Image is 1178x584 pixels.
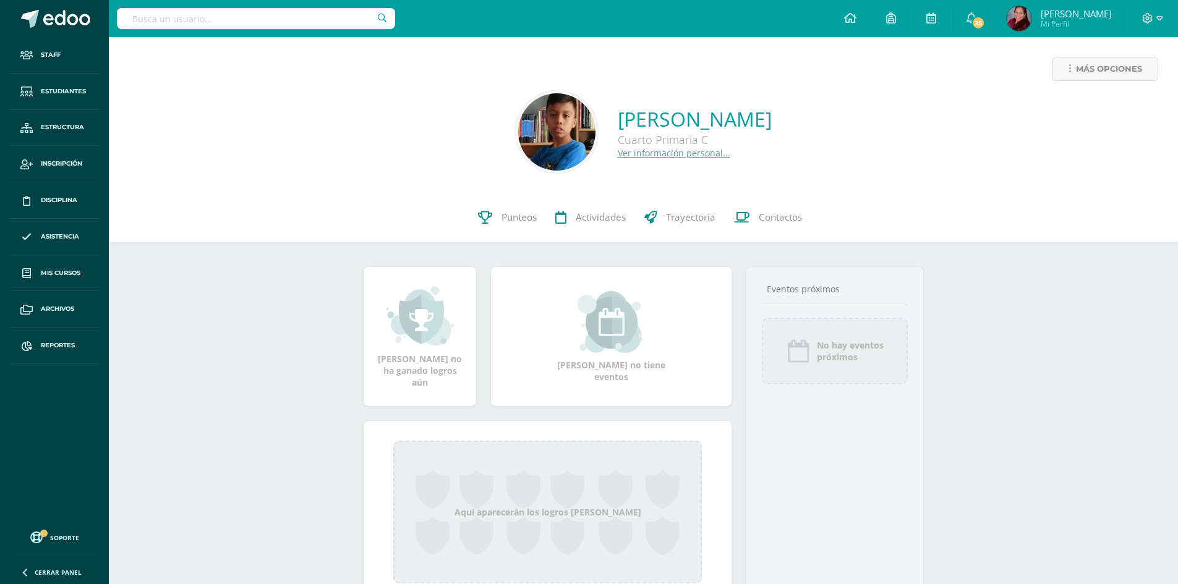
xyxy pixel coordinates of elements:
[759,211,802,224] span: Contactos
[41,341,75,350] span: Reportes
[41,195,77,205] span: Disciplina
[518,93,595,171] img: 151be9c0afa1a532db3e683ad0f444b4.png
[50,533,79,542] span: Soporte
[786,339,811,363] img: event_icon.png
[1007,6,1031,31] img: 00c1b1db20a3e38a90cfe610d2c2e2f3.png
[469,193,546,242] a: Punteos
[41,159,82,169] span: Inscripción
[10,146,99,182] a: Inscripción
[41,232,79,242] span: Asistencia
[1076,57,1142,80] span: Más opciones
[546,193,635,242] a: Actividades
[10,37,99,74] a: Staff
[666,211,715,224] span: Trayectoria
[725,193,811,242] a: Contactos
[971,16,985,30] span: 25
[502,211,537,224] span: Punteos
[117,8,395,29] input: Busca un usuario...
[1052,57,1158,81] a: Más opciones
[550,291,673,383] div: [PERSON_NAME] no tiene eventos
[1041,7,1112,20] span: [PERSON_NAME]
[35,568,82,577] span: Cerrar panel
[10,182,99,219] a: Disciplina
[618,132,772,147] div: Cuarto Primaria C
[393,441,702,583] div: Aquí aparecerán los logros [PERSON_NAME]
[10,74,99,110] a: Estudiantes
[15,528,94,545] a: Soporte
[41,50,61,60] span: Staff
[578,291,645,353] img: event_small.png
[376,285,464,388] div: [PERSON_NAME] no ha ganado logros aún
[635,193,725,242] a: Trayectoria
[618,106,772,132] a: [PERSON_NAME]
[576,211,626,224] span: Actividades
[10,255,99,292] a: Mis cursos
[10,328,99,364] a: Reportes
[618,147,730,159] a: Ver información personal...
[386,285,454,347] img: achievement_small.png
[817,339,884,363] span: No hay eventos próximos
[762,283,908,295] div: Eventos próximos
[10,110,99,146] a: Estructura
[10,291,99,328] a: Archivos
[41,122,84,132] span: Estructura
[10,219,99,255] a: Asistencia
[41,268,80,278] span: Mis cursos
[41,304,74,314] span: Archivos
[41,87,86,96] span: Estudiantes
[1041,19,1112,29] span: Mi Perfil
